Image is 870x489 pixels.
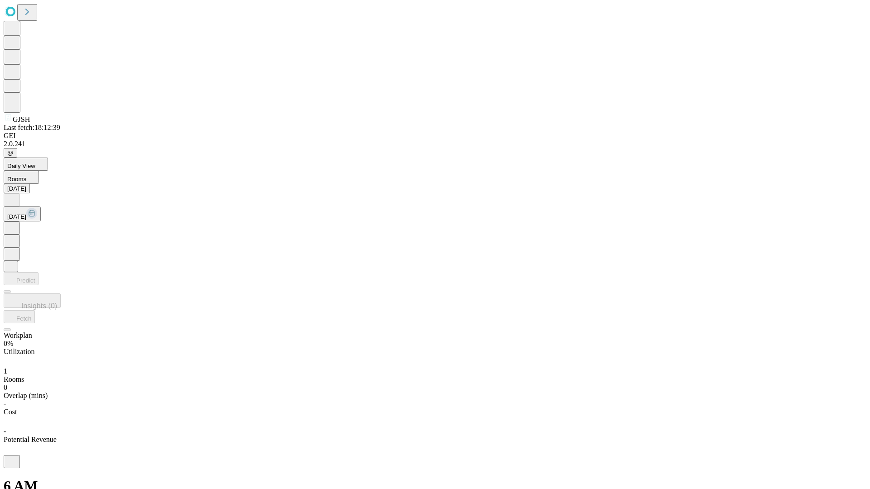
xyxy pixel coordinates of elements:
button: Daily View [4,158,48,171]
span: Last fetch: 18:12:39 [4,124,60,131]
span: - [4,400,6,407]
button: Insights (0) [4,293,61,308]
span: Workplan [4,331,32,339]
span: Rooms [7,176,26,182]
span: Daily View [7,163,35,169]
span: @ [7,149,14,156]
span: Overlap (mins) [4,392,48,399]
span: Potential Revenue [4,436,57,443]
span: Insights (0) [21,302,57,310]
div: GEI [4,132,866,140]
span: Cost [4,408,17,416]
button: [DATE] [4,206,41,221]
span: 0 [4,384,7,391]
span: - [4,427,6,435]
span: Utilization [4,348,34,355]
span: [DATE] [7,213,26,220]
span: 0% [4,340,13,347]
button: Predict [4,272,39,285]
div: 2.0.241 [4,140,866,148]
span: 1 [4,367,7,375]
span: Rooms [4,375,24,383]
button: [DATE] [4,184,30,193]
span: GJSH [13,115,30,123]
button: Fetch [4,310,35,323]
button: Rooms [4,171,39,184]
button: @ [4,148,17,158]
